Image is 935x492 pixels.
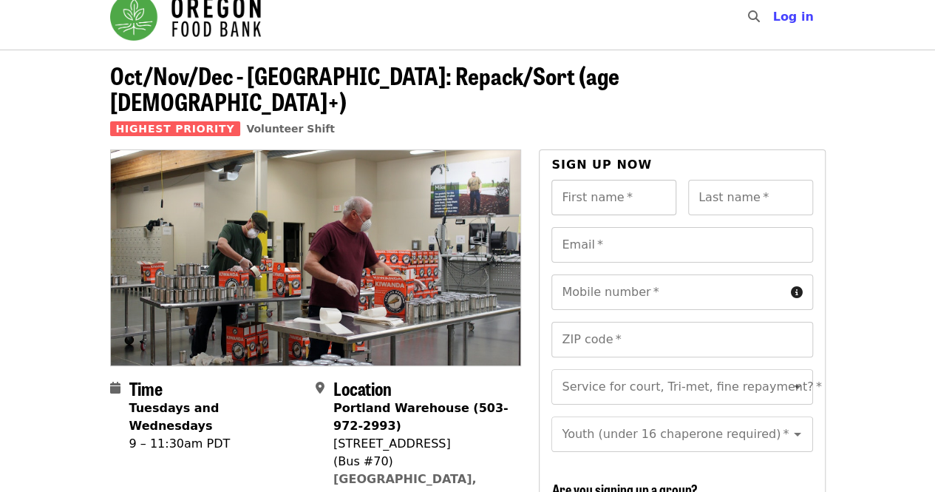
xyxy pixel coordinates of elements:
[551,322,812,357] input: ZIP code
[333,435,509,453] div: [STREET_ADDRESS]
[316,381,324,395] i: map-marker-alt icon
[772,10,813,24] span: Log in
[110,58,619,118] span: Oct/Nov/Dec - [GEOGRAPHIC_DATA]: Repack/Sort (age [DEMOGRAPHIC_DATA]+)
[246,123,335,135] a: Volunteer Shift
[333,401,509,433] strong: Portland Warehouse (503-972-2993)
[551,227,812,263] input: Email
[129,401,220,433] strong: Tuesdays and Wednesdays
[129,435,304,453] div: 9 – 11:30am PDT
[110,381,120,395] i: calendar icon
[761,2,825,32] button: Log in
[787,377,808,397] button: Open
[787,424,808,445] button: Open
[110,121,241,136] span: Highest Priority
[333,375,392,401] span: Location
[333,453,509,471] div: (Bus #70)
[551,180,676,215] input: First name
[747,10,759,24] i: search icon
[129,375,163,401] span: Time
[791,286,803,300] i: circle-info icon
[551,274,784,310] input: Mobile number
[111,150,521,365] img: Oct/Nov/Dec - Portland: Repack/Sort (age 16+) organized by Oregon Food Bank
[551,158,652,172] span: Sign up now
[688,180,813,215] input: Last name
